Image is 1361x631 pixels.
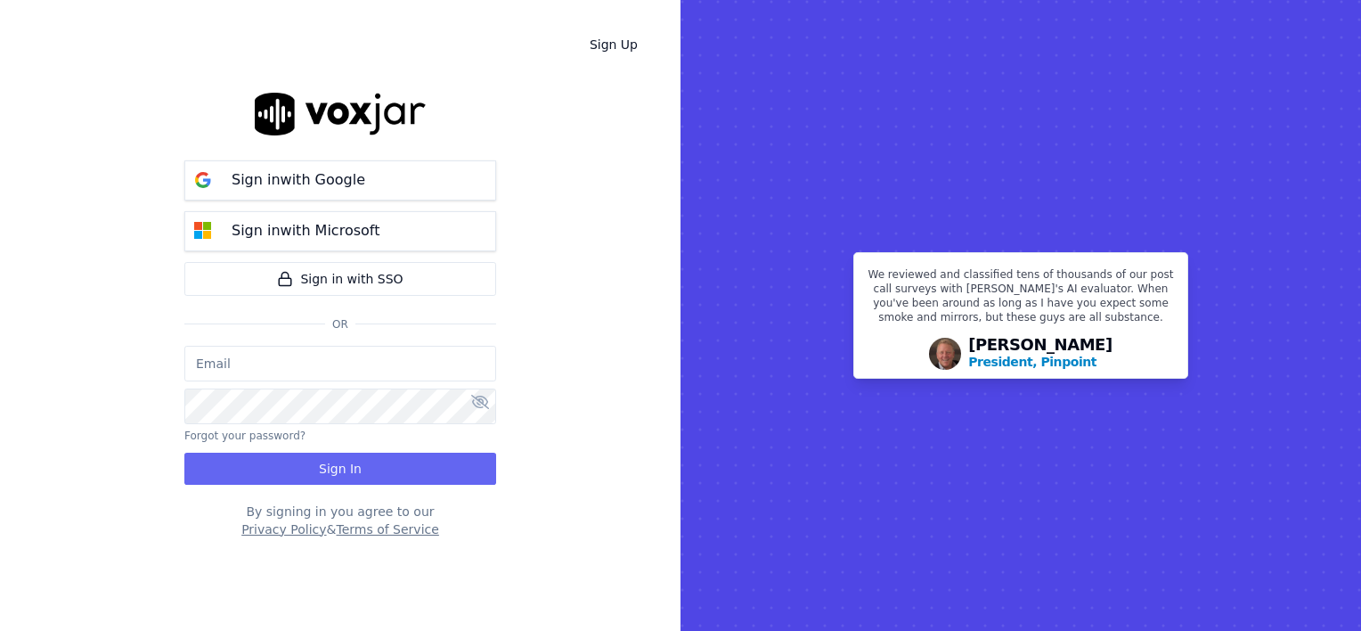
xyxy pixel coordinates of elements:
[968,353,1096,371] p: President, Pinpoint
[184,453,496,485] button: Sign In
[241,520,326,538] button: Privacy Policy
[232,220,379,242] p: Sign in with Microsoft
[968,337,1112,371] div: [PERSON_NAME]
[865,267,1177,332] p: We reviewed and classified tens of thousands of our post call surveys with [PERSON_NAME]'s AI eva...
[232,169,365,191] p: Sign in with Google
[184,503,496,538] div: By signing in you agree to our &
[185,213,221,249] img: microsoft Sign in button
[184,160,496,201] button: Sign inwith Google
[575,29,652,61] a: Sign Up
[929,338,961,370] img: Avatar
[184,211,496,251] button: Sign inwith Microsoft
[336,520,438,538] button: Terms of Service
[325,317,355,332] span: Or
[184,429,306,443] button: Forgot your password?
[184,262,496,296] a: Sign in with SSO
[184,346,496,381] input: Email
[255,93,426,135] img: logo
[185,162,221,198] img: google Sign in button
